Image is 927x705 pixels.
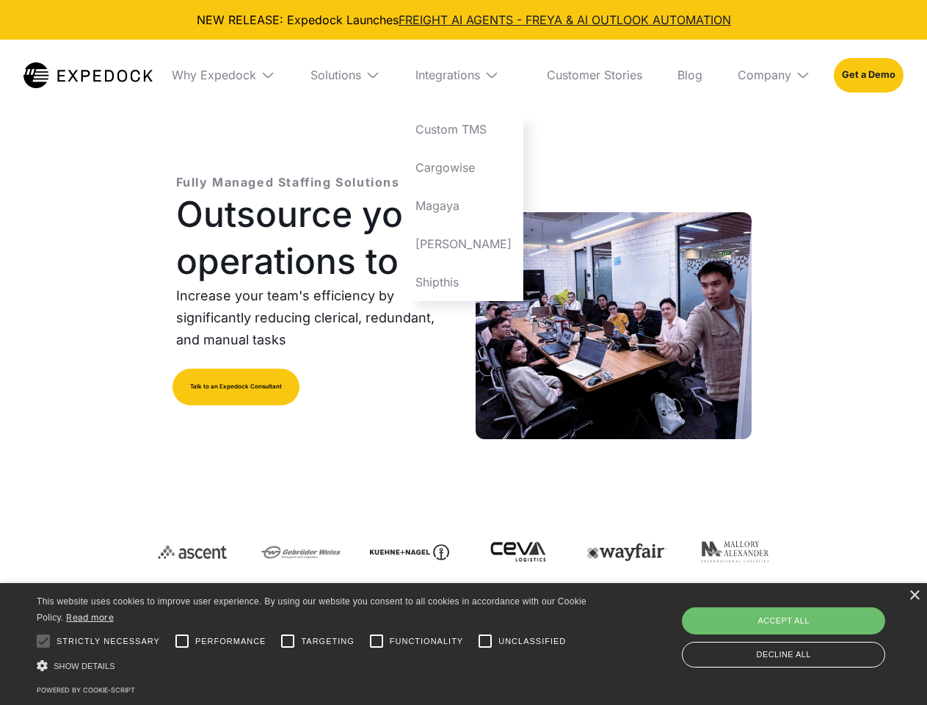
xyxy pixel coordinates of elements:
span: Targeting [301,635,354,648]
div: Why Expedock [172,68,256,82]
div: Solutions [310,68,361,82]
div: NEW RELEASE: Expedock Launches [12,12,915,28]
div: Company [738,68,791,82]
span: This website uses cookies to improve user experience. By using our website you consent to all coo... [37,596,586,623]
a: Custom TMS [404,110,523,148]
a: Cargowise [404,148,523,187]
a: FREIGHT AI AGENTS - FREYA & AI OUTLOOK AUTOMATION [399,12,731,27]
nav: Integrations [404,110,523,301]
a: Powered by cookie-script [37,686,135,694]
span: Functionality [390,635,463,648]
span: Strictly necessary [57,635,160,648]
a: Customer Stories [535,40,654,110]
a: Blog [666,40,714,110]
div: Solutions [299,40,392,110]
span: Unclassified [498,635,566,648]
p: Fully Managed Staffing Solutions [176,173,400,191]
a: Talk to an Expedock Consultant [172,369,299,405]
div: Show details [37,658,592,673]
a: Get a Demo [834,58,904,92]
h1: Outsource your operations to [176,191,452,285]
div: Company [726,40,822,110]
a: Read more [66,612,114,623]
a: Shipthis [404,263,523,301]
span: Performance [195,635,266,648]
div: Integrations [415,68,480,82]
iframe: Chat Widget [683,546,927,705]
div: Why Expedock [160,40,287,110]
div: Integrations [404,40,523,110]
a: Magaya [404,187,523,225]
a: [PERSON_NAME] [404,225,523,263]
span: Show details [54,662,115,670]
p: Increase your team's efficiency by significantly reducing clerical, redundant, and manual tasks [176,285,452,351]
